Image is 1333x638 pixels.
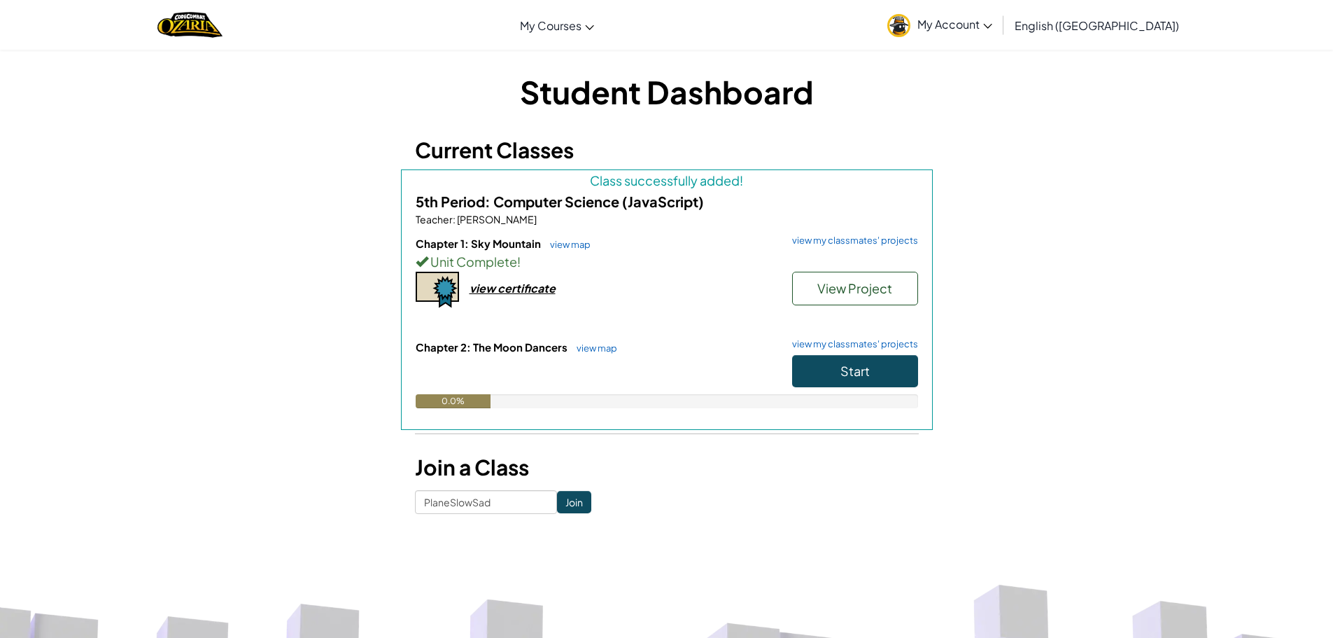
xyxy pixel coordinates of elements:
span: Teacher [416,213,453,226]
span: (JavaScript) [622,193,704,210]
span: My Account [917,17,992,32]
span: My Courses [520,18,581,33]
button: View Project [792,272,918,305]
h3: Join a Class [415,452,919,483]
button: Start [792,355,918,387]
a: view my classmates' projects [785,340,918,349]
a: view my classmates' projects [785,236,918,245]
div: view certificate [470,281,556,296]
span: ! [517,254,521,270]
a: My Courses [513,6,601,44]
img: Home [157,11,223,39]
img: avatar [887,14,910,37]
a: My Account [880,3,999,47]
span: English ([GEOGRAPHIC_DATA]) [1015,18,1179,33]
span: Chapter 2: The Moon Dancers [416,340,570,354]
img: certificate-icon.png [416,272,459,308]
a: view certificate [416,281,556,296]
input: Join [557,491,591,513]
span: Chapter 1: Sky Mountain [416,237,543,250]
span: [PERSON_NAME] [456,213,537,226]
div: 0.0% [416,394,491,408]
div: Class successfully added! [416,170,918,190]
span: : [453,213,456,226]
a: Ozaria by CodeCombat logo [157,11,223,39]
input: <Enter Class Code> [415,490,557,514]
span: View Project [817,280,892,296]
span: Unit Complete [428,254,517,270]
a: English ([GEOGRAPHIC_DATA]) [1008,6,1186,44]
h1: Student Dashboard [415,70,919,113]
a: view map [570,342,617,354]
span: 5th Period: Computer Science [416,193,622,210]
span: Start [840,363,870,379]
h3: Current Classes [415,134,919,166]
a: view map [543,239,591,250]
